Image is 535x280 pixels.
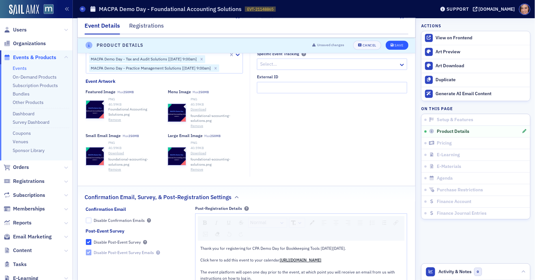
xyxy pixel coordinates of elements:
[168,89,191,94] div: Menu Image
[199,218,247,228] div: rdw-inline-control
[288,218,306,228] div: rdw-font-size-control
[13,164,29,171] span: Orders
[94,218,145,223] div: Disable Confirmation Emails
[99,5,242,13] h1: MACPA Demo Day - Foundational Accounting Solutions
[421,106,530,111] h4: On this page
[391,218,401,227] div: Link
[13,119,49,125] a: Survey Dashboard
[86,133,121,138] div: Small Email Image
[247,6,274,12] span: EVT-21148865
[437,129,469,134] span: Product Details
[86,89,116,94] div: Featured Image
[13,65,27,71] a: Events
[421,45,530,59] a: Art Preview
[94,250,154,255] div: Disable Post-Event Survey Emails
[89,55,198,63] div: MACPA Demo Day - Tax and Audit Solutions [[DATE] 9:00am]
[123,134,139,138] span: Max
[421,59,530,73] a: Art Download
[198,90,209,94] span: 250MB
[13,178,45,185] span: Registrations
[109,107,161,117] span: Foundational Accounting Solutions.png
[13,219,32,226] span: Reports
[421,73,530,87] button: Duplicate
[355,218,365,227] div: Justify
[13,99,44,105] a: Other Products
[191,151,243,156] a: Download
[86,239,92,245] input: Disable Post-Event Survey
[13,83,58,88] a: Subscription Products
[257,74,278,79] div: External ID
[4,261,27,268] a: Tasks
[250,219,266,226] span: Normal
[13,233,52,240] span: Email Marketing
[86,228,125,235] div: Post-Event Survey
[436,91,527,97] div: Generate AI Email Content
[191,146,243,151] div: 40.59 KB
[13,26,27,33] span: Users
[436,35,527,41] div: View on Frontend
[236,230,245,239] div: Redo
[210,134,221,138] span: 250MB
[191,97,243,102] div: PNG
[13,40,46,47] span: Organizations
[223,230,247,239] div: rdw-history-control
[199,230,211,239] div: rdw-image-control
[109,97,161,102] div: PNG
[191,123,203,129] button: Remove
[4,40,46,47] a: Organizations
[257,51,299,56] div: Specific Event Tracking
[289,218,305,228] div: rdw-dropdown
[191,167,203,172] button: Remove
[86,78,116,85] div: Event Artwork
[4,178,45,185] a: Registrations
[289,218,305,227] a: Font Size
[109,102,161,107] div: 40.59 KB
[13,261,27,268] span: Tasks
[191,140,243,146] div: PNG
[191,107,243,112] a: Download
[9,5,39,15] img: SailAMX
[280,257,321,262] a: [URL][DOMAIN_NAME]
[421,87,530,101] button: Generate AI Email Content
[4,233,52,240] a: Email Marketing
[317,43,344,48] span: Unsaved changes
[247,218,288,228] div: rdw-block-control
[318,218,366,228] div: rdw-textalign-control
[168,133,203,138] div: Large Email Image
[437,140,452,146] span: Pricing
[248,218,287,228] div: rdw-dropdown
[437,199,471,205] span: Finance Account
[436,77,527,83] div: Duplicate
[4,247,32,254] a: Content
[213,230,222,239] div: Remove
[109,151,161,156] a: Download
[366,218,390,228] div: rdw-list-control
[39,4,54,15] a: View Homepage
[204,134,221,138] span: Max
[224,218,234,227] div: Underline
[109,117,121,122] button: Remove
[437,187,483,193] span: Purchase Restrictions
[474,268,482,276] span: 0
[97,42,144,49] h4: Product Details
[13,205,45,212] span: Memberships
[225,230,234,239] div: Undo
[94,239,141,245] div: Disable Post-Event Survey
[436,49,527,55] div: Art Preview
[44,4,54,14] img: SailAMX
[437,175,453,181] span: Agenda
[89,64,212,72] div: MACPA Demo Day - Practice Management Solutions [[DATE] 9:00am]
[236,218,246,227] div: Strikethrough
[473,7,517,11] button: [DOMAIN_NAME]
[13,54,56,61] span: Events & Products
[193,90,209,94] span: Max
[421,31,530,45] a: View on Frontend
[86,218,92,223] input: Disable Confirmation Emails
[200,246,346,251] span: Thank you for registering for CPA Demo Day for Bookkeeping Tools [DATE][DATE].
[368,218,377,227] div: Unordered
[363,44,376,47] div: Cancel
[13,247,32,254] span: Content
[380,218,389,227] div: Ordered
